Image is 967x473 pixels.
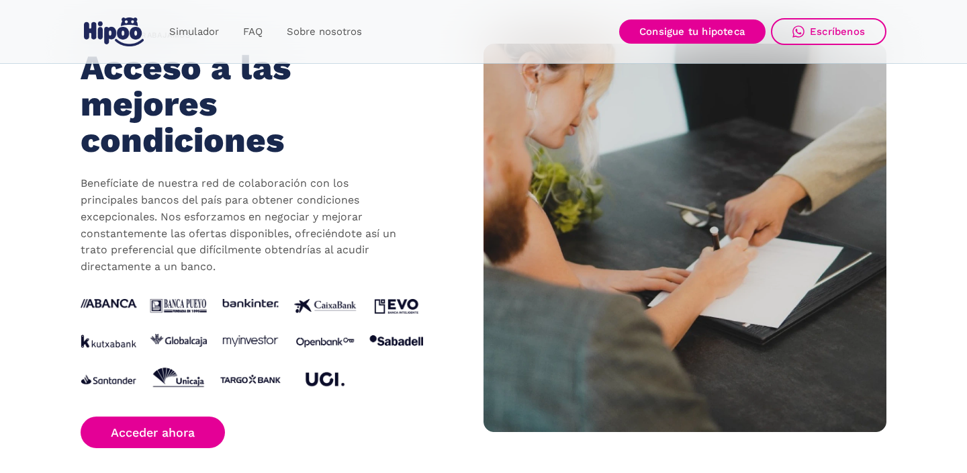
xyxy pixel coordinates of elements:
[275,19,374,45] a: Sobre nosotros
[231,19,275,45] a: FAQ
[619,19,766,44] a: Consigue tu hipoteca
[157,19,231,45] a: Simulador
[81,175,403,275] p: Benefíciate de nuestra red de colaboración con los principales bancos del país para obtener condi...
[810,26,865,38] div: Escríbenos
[81,12,146,52] a: home
[771,18,886,45] a: Escríbenos
[81,417,225,448] a: Acceder ahora
[81,50,390,158] h2: Acceso a las mejores condiciones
